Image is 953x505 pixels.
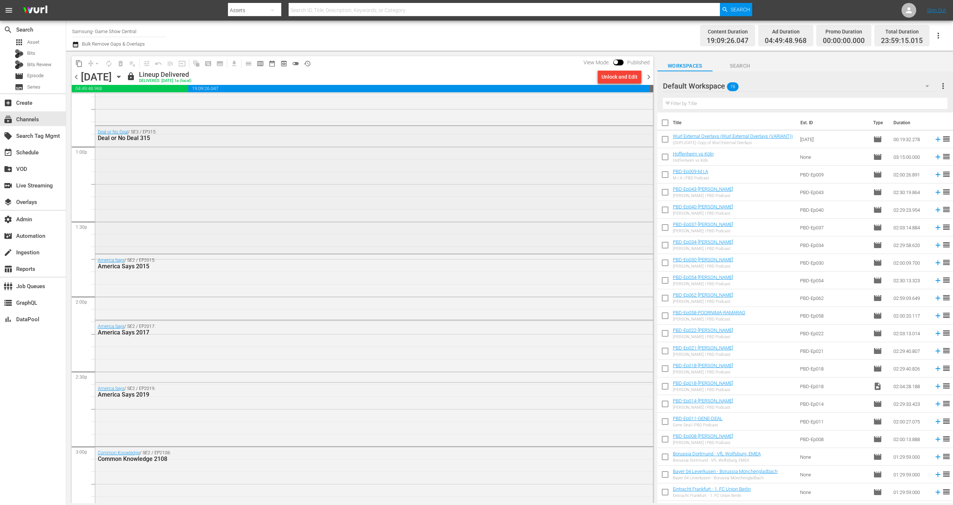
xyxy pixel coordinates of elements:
span: Revert to Primary Episode [153,58,164,69]
span: Episode [873,329,882,338]
span: content_copy [75,60,83,67]
td: PBD-Ep018 [797,360,870,377]
span: Overlays [4,198,13,207]
span: 19:09:26.047 [188,85,650,92]
td: PBD-Ep014 [797,395,870,413]
td: 02:00:27.075 [890,413,931,430]
span: reorder [942,135,951,143]
span: Create Series Block [214,58,226,69]
a: PBD-Ep022-[PERSON_NAME] [673,327,733,333]
td: 02:03:14.884 [890,219,931,236]
span: reorder [942,417,951,426]
td: PBD-Ep058 [797,307,870,325]
div: [DATE] [81,71,112,83]
svg: Add to Schedule [934,312,942,320]
span: reorder [942,329,951,337]
span: Video [873,382,882,391]
a: PBD-Ep011-GENE-DEAL [673,416,722,421]
td: 02:29:58.620 [890,236,931,254]
div: / SE2 / EP2108: [98,450,609,462]
span: Ingestion [4,248,13,257]
a: America Says [98,324,124,329]
a: PBD-Ep043-[PERSON_NAME] [673,186,733,192]
svg: Add to Schedule [934,488,942,496]
span: more_vert [939,82,947,90]
span: chevron_right [644,72,653,82]
span: 00:00:00.000 [823,37,865,45]
td: [DATE] [797,130,870,148]
div: [PERSON_NAME] | PBD Podcast [673,387,733,392]
span: reorder [942,240,951,249]
span: Search [713,61,768,71]
td: None [797,483,870,501]
button: Unlock and Edit [598,70,641,83]
span: Bits Review [27,61,51,68]
div: [PERSON_NAME] | PBD Podcast [673,352,733,357]
div: [PERSON_NAME] | PBD Podcast [673,229,733,233]
span: menu [4,6,13,15]
span: Search [731,3,750,16]
a: PBD-Ep037-[PERSON_NAME] [673,222,733,227]
span: reorder [942,311,951,320]
span: DataPool [4,315,13,324]
span: Asset [15,38,24,47]
div: Bits Review [15,60,24,69]
td: None [797,148,870,166]
a: PBD-Ep062-[PERSON_NAME] [673,292,733,298]
span: Job Queues [4,282,13,291]
svg: Add to Schedule [934,329,942,337]
span: 04:49:48.968 [765,37,807,45]
span: reorder [942,434,951,443]
span: Episode [873,452,882,461]
td: 02:00:26.891 [890,166,931,183]
span: toggle_off [292,60,299,67]
span: Episode [27,72,44,79]
td: 02:29:33.423 [890,395,931,413]
span: Series [27,83,40,91]
div: Bits [15,49,24,58]
svg: Add to Schedule [934,382,942,390]
td: 02:03:13.014 [890,325,931,342]
a: Borussia Dortmund - VfL Wolfsburg, EMEA [673,451,761,456]
span: Month Calendar View [266,58,278,69]
a: Bayer 04 Leverkusen - Borussia Mönchengladbach [673,469,778,474]
a: PBD-Ep058-POORNIMA-RAMARAO [673,310,745,315]
span: Asset [27,39,39,46]
td: 02:00:13.888 [890,430,931,448]
span: Series [15,83,24,92]
div: Content Duration [707,26,749,37]
span: reorder [942,452,951,461]
svg: Add to Schedule [934,135,942,143]
button: Search [720,3,752,16]
span: reorder [942,364,951,373]
span: Live Streaming [4,181,13,190]
span: 78 [727,79,739,94]
td: 00:19:32.278 [890,130,931,148]
span: Episode [873,241,882,250]
span: reorder [942,470,951,479]
span: Episode [873,435,882,444]
span: Bulk Remove Gaps & Overlaps [81,41,145,47]
span: Episode [873,470,882,479]
span: Channels [4,115,13,124]
th: Type [869,112,889,133]
div: [PERSON_NAME] | PBD Podcast [673,193,733,198]
span: Episode [873,364,882,373]
span: View History [301,58,313,69]
div: Borussia Dortmund - VfL Wolfsburg, EMEA [673,458,761,463]
span: reorder [942,187,951,196]
a: PBD-Ep018-[PERSON_NAME] [673,380,733,386]
span: Copy Lineup [73,58,85,69]
span: Fill episodes with ad slates [164,58,176,69]
span: View Backup [278,58,290,69]
td: PBD-Ep030 [797,254,870,272]
span: reorder [942,258,951,267]
a: Wurl External Overlays (Wurl External Overlays (VARIANT)) [673,133,793,139]
span: chevron_left [72,72,81,82]
td: None [797,448,870,466]
span: Episode [873,276,882,285]
span: Update Metadata from Key Asset [176,58,188,69]
span: reorder [942,293,951,302]
div: Hoffenheim vs Köln [673,158,714,163]
a: Eintracht Frankfurt - 1. FC Union Berlin [673,486,751,492]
